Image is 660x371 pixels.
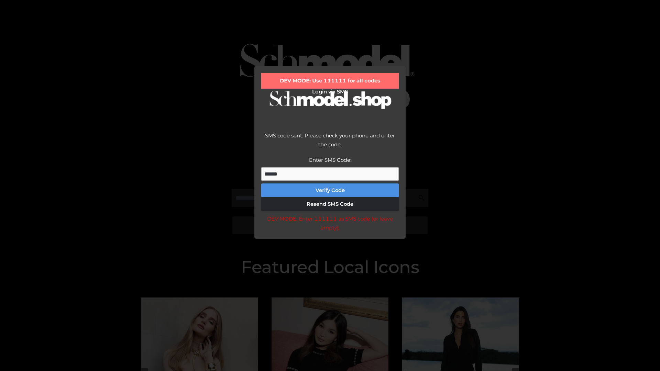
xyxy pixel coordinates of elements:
[261,89,399,95] h2: Login via SMS
[261,73,399,89] div: DEV MODE: Use 111111 for all codes
[261,183,399,197] button: Verify Code
[261,214,399,232] div: DEV MODE: Enter 111111 as SMS code (or leave empty).
[261,131,399,156] div: SMS code sent. Please check your phone and enter the code.
[261,197,399,211] button: Resend SMS Code
[309,157,351,163] label: Enter SMS Code:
